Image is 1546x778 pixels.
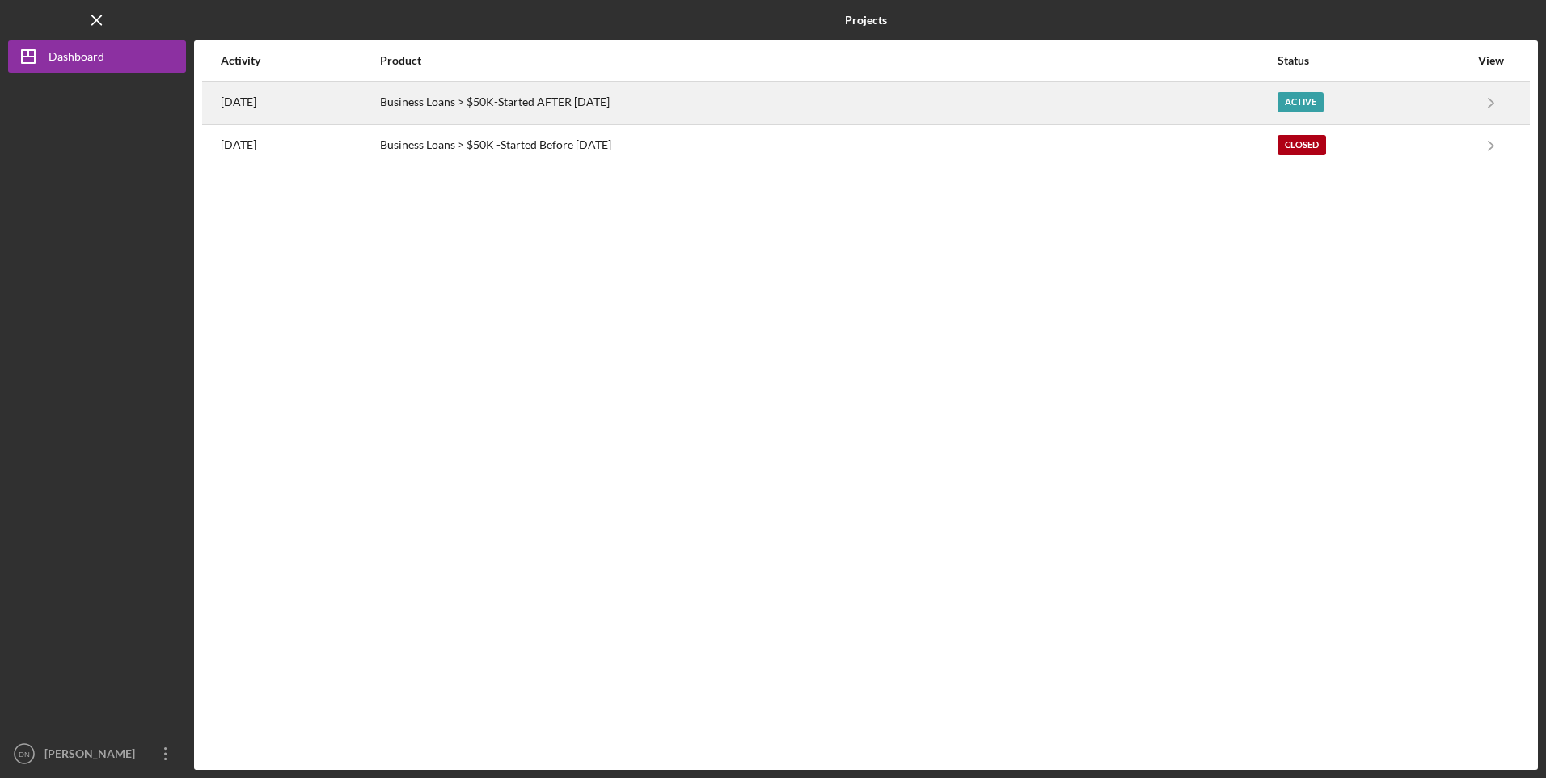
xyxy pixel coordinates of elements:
div: [PERSON_NAME] [40,738,146,774]
text: DN [19,750,30,759]
time: 2025-04-23 16:20 [221,138,256,151]
div: Active [1278,92,1324,112]
div: Business Loans > $50K-Started AFTER [DATE] [380,82,1276,123]
div: View [1471,54,1511,67]
b: Projects [845,14,887,27]
div: Dashboard [49,40,104,77]
time: 2025-09-11 04:13 [221,95,256,108]
button: DN[PERSON_NAME] [8,738,186,770]
div: Activity [221,54,378,67]
div: Business Loans > $50K -Started Before [DATE] [380,125,1276,166]
div: Status [1278,54,1469,67]
div: Closed [1278,135,1326,155]
button: Dashboard [8,40,186,73]
div: Product [380,54,1276,67]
